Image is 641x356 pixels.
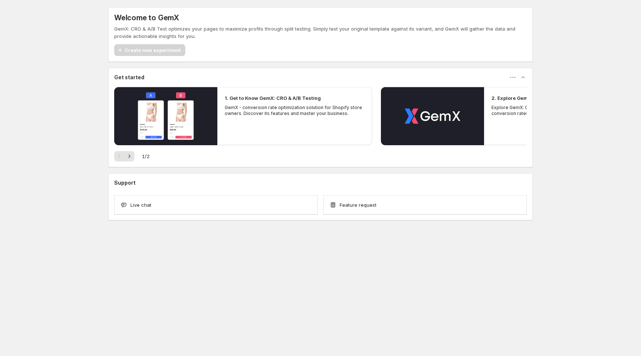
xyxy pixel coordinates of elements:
[381,87,484,145] button: Play video
[114,13,179,22] h5: Welcome to GemX
[142,153,150,160] span: 1 / 2
[491,94,606,102] h2: 2. Explore GemX: CRO & A/B Testing Use Cases
[114,179,136,186] h3: Support
[225,94,321,102] h2: 1. Get to Know GemX: CRO & A/B Testing
[225,105,365,116] p: GemX - conversion rate optimization solution for Shopify store owners. Discover its features and ...
[130,201,151,209] span: Live chat
[114,87,217,145] button: Play video
[114,74,144,81] h3: Get started
[124,151,134,161] button: Next
[114,151,134,161] nav: Pagination
[491,105,631,116] p: Explore GemX: CRO & A/B testing Use Cases to boost conversion rates and drive growth.
[340,201,376,209] span: Feature request
[114,25,527,40] p: GemX: CRO & A/B Test optimizes your pages to maximize profits through split testing. Simply test ...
